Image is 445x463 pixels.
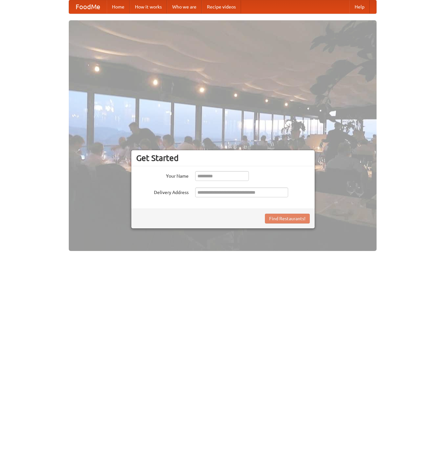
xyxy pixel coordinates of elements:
[167,0,202,13] a: Who we are
[107,0,130,13] a: Home
[130,0,167,13] a: How it works
[265,214,310,223] button: Find Restaurants!
[136,187,189,196] label: Delivery Address
[349,0,370,13] a: Help
[136,153,310,163] h3: Get Started
[202,0,241,13] a: Recipe videos
[136,171,189,179] label: Your Name
[69,0,107,13] a: FoodMe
